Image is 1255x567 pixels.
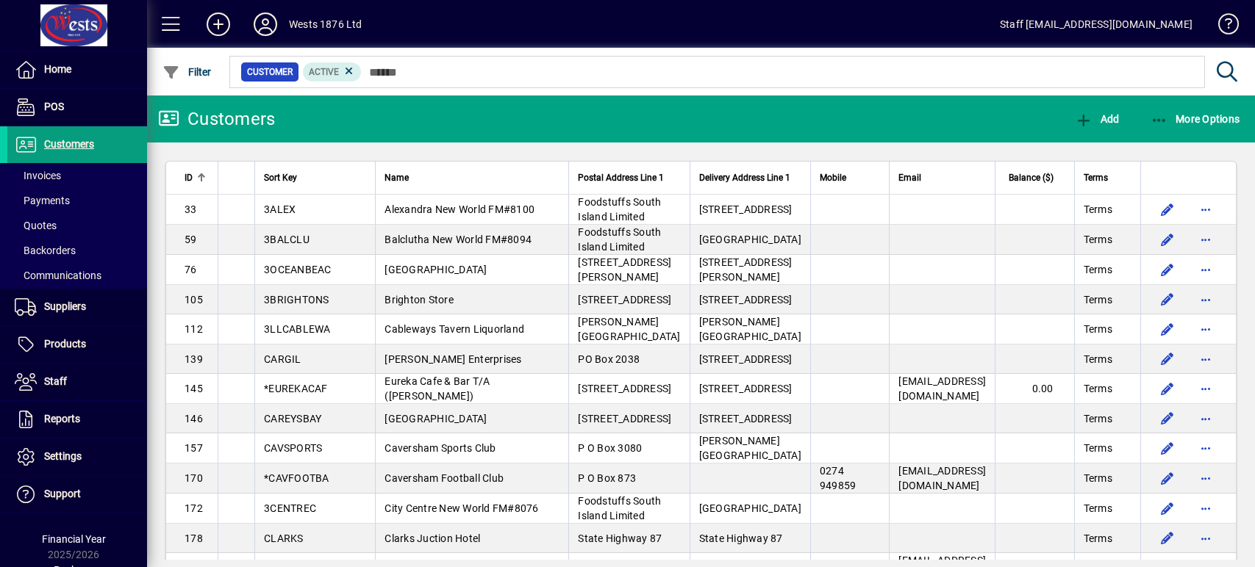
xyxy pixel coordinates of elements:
span: Reports [44,413,80,425]
span: PO Box 2038 [578,353,640,365]
div: ID [185,170,209,186]
span: [PERSON_NAME][GEOGRAPHIC_DATA] [578,316,680,342]
a: Home [7,51,147,88]
button: Edit [1156,228,1179,251]
span: Terms [1084,352,1112,366]
span: [GEOGRAPHIC_DATA] [385,264,487,275]
button: Edit [1156,466,1179,490]
span: Backorders [15,245,76,256]
span: Staff [44,375,67,387]
button: More options [1194,407,1218,430]
span: Foodstuffs South Island Limited [578,226,661,253]
span: [STREET_ADDRESS] [578,413,671,425]
span: [STREET_ADDRESS] [578,294,671,306]
button: Edit [1156,198,1179,221]
a: Payments [7,188,147,213]
button: More options [1194,198,1218,221]
span: *CAVFOOTBA [264,472,329,484]
span: 105 [185,294,203,306]
span: 3OCEANBEAC [264,264,332,275]
button: More options [1194,496,1218,520]
span: [STREET_ADDRESS] [578,383,671,394]
span: [GEOGRAPHIC_DATA] [699,234,801,245]
span: *EUREKACAF [264,383,328,394]
td: 0.00 [995,374,1074,404]
span: Terms [1084,441,1112,455]
button: Profile [242,11,289,37]
span: Cableways Tavern Liquorland [385,323,524,335]
span: [GEOGRAPHIC_DATA] [385,413,487,425]
div: Customers [158,107,275,131]
button: Edit [1156,258,1179,281]
button: Edit [1156,527,1179,550]
span: Sort Key [264,170,297,186]
button: More options [1194,527,1218,550]
button: Edit [1156,288,1179,311]
span: Caversham Sports Club [385,442,496,454]
button: More options [1194,317,1218,341]
span: Financial Year [42,533,106,545]
span: CAVSPORTS [264,442,322,454]
span: Customer [247,65,293,79]
span: [STREET_ADDRESS][PERSON_NAME] [578,256,671,283]
span: Name [385,170,409,186]
a: Backorders [7,238,147,263]
span: [EMAIL_ADDRESS][DOMAIN_NAME] [898,465,986,491]
span: Terms [1084,501,1112,516]
a: Suppliers [7,289,147,325]
span: Terms [1084,471,1112,485]
mat-chip: Activation Status: Active [303,62,362,82]
span: Terms [1084,202,1112,217]
div: Email [898,170,986,186]
button: Edit [1156,407,1179,430]
span: ID [185,170,193,186]
span: Terms [1084,232,1112,247]
span: Foodstuffs South Island Limited [578,196,661,223]
span: 145 [185,383,203,394]
span: State Highway 87 [578,532,662,544]
button: Add [1071,106,1123,132]
a: Invoices [7,163,147,188]
span: [STREET_ADDRESS] [699,353,793,365]
span: 139 [185,353,203,365]
a: Staff [7,364,147,400]
span: [PERSON_NAME] Enterprises [385,353,521,365]
span: [GEOGRAPHIC_DATA] [699,502,801,514]
span: CAREYSBAY [264,413,321,425]
div: Staff [EMAIL_ADDRESS][DOMAIN_NAME] [1000,12,1193,36]
span: 76 [185,264,197,275]
span: 170 [185,472,203,484]
span: Balance ($) [1009,170,1054,186]
span: Communications [15,270,101,281]
span: Foodstuffs South Island Limited [578,495,661,521]
span: Caversham Football Club [385,472,504,484]
a: Support [7,476,147,513]
div: Balance ($) [1004,170,1067,186]
span: Terms [1084,411,1112,426]
span: 178 [185,532,203,544]
button: More options [1194,347,1218,371]
span: More Options [1151,113,1240,125]
span: Suppliers [44,300,86,312]
button: More Options [1147,106,1244,132]
span: [STREET_ADDRESS] [699,383,793,394]
span: 3CENTREC [264,502,316,514]
span: [PERSON_NAME][GEOGRAPHIC_DATA] [699,316,801,342]
span: Terms [1084,322,1112,336]
span: Invoices [15,170,61,181]
span: State Highway 87 [699,532,783,544]
a: Reports [7,401,147,438]
span: 172 [185,502,203,514]
span: 3BALCLU [264,234,310,245]
button: Edit [1156,436,1179,460]
span: Brighton Store [385,294,454,306]
span: 59 [185,234,197,245]
span: 157 [185,442,203,454]
span: [STREET_ADDRESS] [699,203,793,215]
span: Quotes [15,220,57,231]
button: Edit [1156,317,1179,341]
span: Home [44,63,71,75]
span: P O Box 873 [578,472,636,484]
button: More options [1194,258,1218,281]
span: Settings [44,450,82,462]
